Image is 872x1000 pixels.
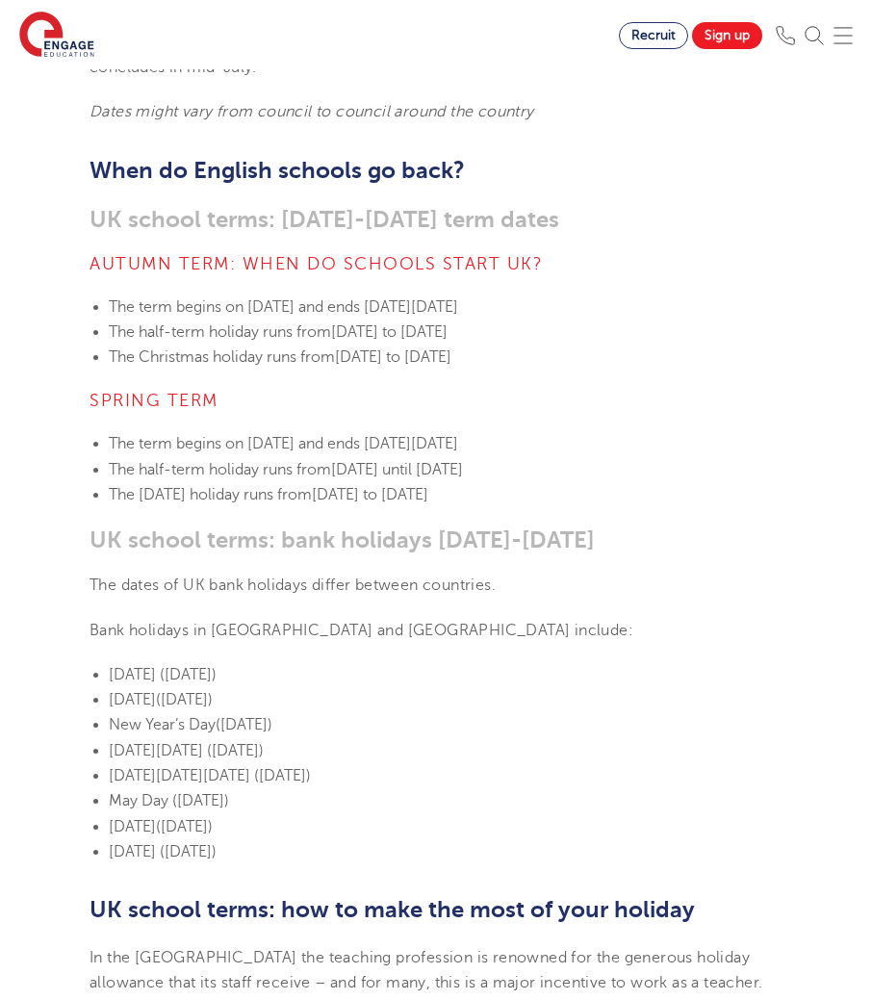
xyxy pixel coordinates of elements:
[90,391,218,410] span: Spring term
[90,206,559,233] span: UK school terms: [DATE]-[DATE] term dates
[109,843,217,860] span: [DATE] ([DATE])
[109,435,244,452] span: The term begins on
[619,22,688,49] a: Recruit
[90,949,762,991] span: In the [GEOGRAPHIC_DATA] the teaching profession is renowned for the generous holiday allowance t...
[109,767,311,784] span: [DATE][DATE][DATE] ([DATE])
[109,298,244,316] span: The term begins on
[247,435,458,452] span: [DATE] and ends [DATE][DATE]
[805,26,824,45] img: Search
[109,461,331,478] span: The half-term holiday runs from
[90,526,595,553] span: UK school terms: bank holidays [DATE]-[DATE]
[312,486,428,503] span: [DATE] to [DATE]
[90,622,633,639] span: Bank holidays in [GEOGRAPHIC_DATA] and [GEOGRAPHIC_DATA] include:
[160,666,217,683] span: ([DATE])
[109,348,335,366] span: The Christmas holiday runs from
[90,254,543,273] span: Autumn term: When do schools start UK?
[90,896,695,923] span: UK school terms: how to make the most of your holiday
[247,298,458,316] span: [DATE] and ends [DATE][DATE]
[331,461,463,478] span: [DATE] until [DATE]
[776,26,795,45] img: Phone
[109,323,331,341] span: The half-term holiday runs from
[90,154,782,187] h2: When do English schools go back?
[109,792,229,809] span: May Day ([DATE])
[631,28,676,42] span: Recruit
[834,26,853,45] img: Mobile Menu
[109,742,264,759] span: [DATE][DATE] ([DATE])
[335,348,451,366] span: [DATE] to [DATE]
[109,716,216,733] span: New Year’s Day
[156,691,213,708] span: ([DATE])
[109,666,156,683] span: [DATE]
[90,103,534,120] em: Dates might vary from council to council around the country
[109,486,312,503] span: The [DATE] holiday runs from
[692,22,762,49] a: Sign up
[109,818,156,835] span: [DATE]
[19,12,94,60] img: Engage Education
[109,691,156,708] span: [DATE]
[331,323,448,341] span: [DATE] to [DATE]
[156,818,213,835] span: ([DATE])
[90,577,496,594] span: The dates of UK bank holidays differ between countries.
[216,716,272,733] span: ([DATE])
